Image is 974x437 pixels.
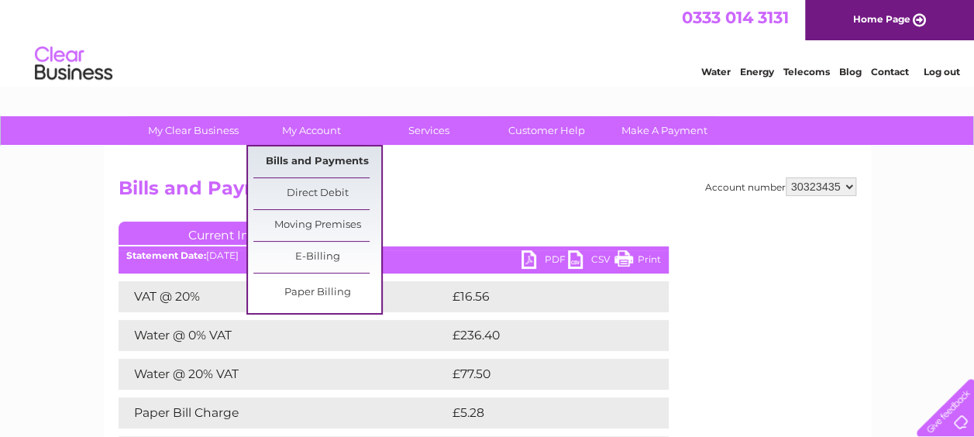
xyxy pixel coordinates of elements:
[705,177,856,196] div: Account number
[126,249,206,261] b: Statement Date:
[119,250,669,261] div: [DATE]
[521,250,568,273] a: PDF
[614,250,661,273] a: Print
[119,397,449,428] td: Paper Bill Charge
[923,66,959,77] a: Log out
[34,40,113,88] img: logo.png
[568,250,614,273] a: CSV
[701,66,731,77] a: Water
[119,177,856,207] h2: Bills and Payments
[119,281,449,312] td: VAT @ 20%
[253,146,381,177] a: Bills and Payments
[601,116,728,145] a: Make A Payment
[483,116,611,145] a: Customer Help
[119,222,351,245] a: Current Invoice
[253,242,381,273] a: E-Billing
[365,116,493,145] a: Services
[122,9,854,75] div: Clear Business is a trading name of Verastar Limited (registered in [GEOGRAPHIC_DATA] No. 3667643...
[871,66,909,77] a: Contact
[449,320,642,351] td: £236.40
[119,359,449,390] td: Water @ 20% VAT
[449,397,632,428] td: £5.28
[839,66,862,77] a: Blog
[253,178,381,209] a: Direct Debit
[783,66,830,77] a: Telecoms
[253,277,381,308] a: Paper Billing
[449,281,636,312] td: £16.56
[247,116,375,145] a: My Account
[129,116,257,145] a: My Clear Business
[682,8,789,27] a: 0333 014 3131
[253,210,381,241] a: Moving Premises
[740,66,774,77] a: Energy
[449,359,637,390] td: £77.50
[119,320,449,351] td: Water @ 0% VAT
